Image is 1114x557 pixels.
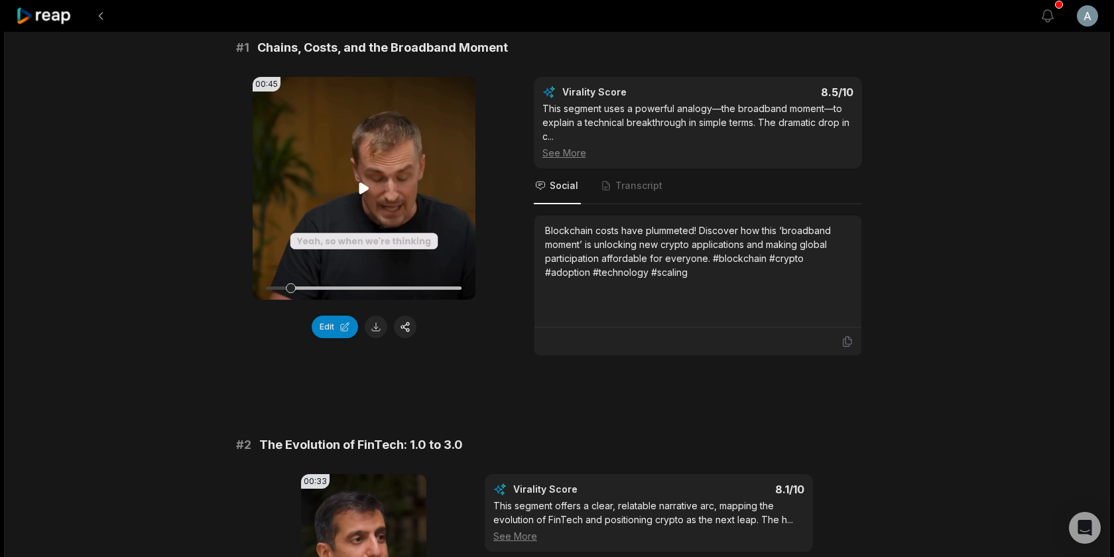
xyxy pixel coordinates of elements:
span: # 2 [236,436,251,454]
video: Your browser does not support mp4 format. [253,77,475,300]
span: Social [550,179,578,192]
div: Blockchain costs have plummeted! Discover how this ‘broadband moment’ is unlocking new crypto app... [545,223,851,279]
div: See More [542,146,853,160]
div: 8.5 /10 [711,86,853,99]
div: See More [493,529,804,543]
button: Edit [312,316,358,338]
div: Virality Score [513,483,656,496]
div: This segment offers a clear, relatable narrative arc, mapping the evolution of FinTech and positi... [493,499,804,543]
div: This segment uses a powerful analogy—the broadband moment—to explain a technical breakthrough in ... [542,101,853,160]
span: Chains, Costs, and the Broadband Moment [257,38,508,57]
span: Transcript [615,179,662,192]
nav: Tabs [534,168,862,204]
span: # 1 [236,38,249,57]
div: Virality Score [562,86,705,99]
div: Open Intercom Messenger [1069,512,1101,544]
div: 8.1 /10 [662,483,805,496]
span: The Evolution of FinTech: 1.0 to 3.0 [259,436,463,454]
